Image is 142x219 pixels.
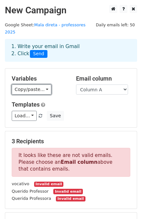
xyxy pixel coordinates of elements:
[12,75,66,82] h5: Variables
[30,50,47,58] span: Send
[12,148,130,177] p: It looks like these are not valid emails. Please choose an above that contains emails.
[47,111,64,121] button: Save
[94,21,137,29] span: Daily emails left: 50
[12,101,40,108] a: Templates
[5,22,85,35] small: Google Sheet:
[5,22,85,35] a: Mala direta - professores 2025
[94,22,137,27] a: Daily emails left: 50
[76,75,131,82] h5: Email column
[12,138,130,145] h5: 3 Recipients
[12,84,51,95] a: Copy/paste...
[12,181,29,186] small: vocativo
[12,196,51,201] small: Querida Professora
[12,111,37,121] a: Load...
[5,5,137,16] h2: New Campaign
[53,189,83,194] small: Invalid email
[56,196,85,202] small: Invalid email
[6,43,136,58] div: 1. Write your email in Gmail 2. Click
[34,182,63,187] small: Invalid email
[12,189,49,194] small: Querido Professor
[110,188,142,219] iframe: Chat Widget
[61,159,97,165] strong: Email column
[110,188,142,219] div: Widget de chat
